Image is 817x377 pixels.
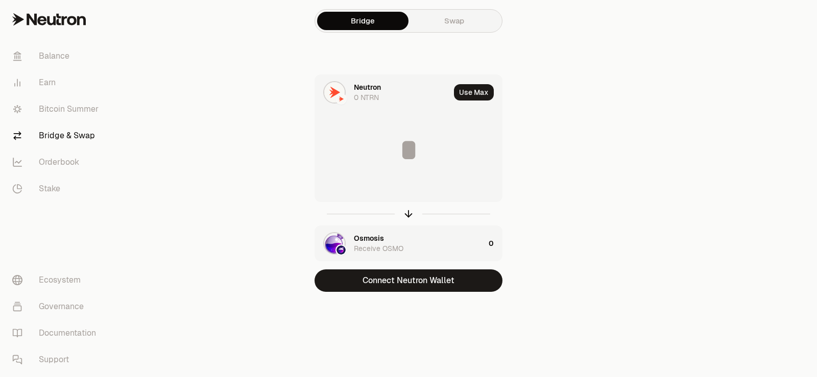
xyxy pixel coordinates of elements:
[315,226,502,261] button: OSMO LogoOsmosis LogoOsmosisReceive OSMO0
[4,175,110,202] a: Stake
[4,346,110,373] a: Support
[454,84,494,100] button: Use Max
[337,245,346,255] img: Osmosis Logo
[324,233,345,254] img: OSMO Logo
[354,233,384,243] div: Osmosis
[408,12,500,30] a: Swap
[4,43,110,69] a: Balance
[317,12,408,30] a: Bridge
[315,226,485,261] div: OSMO LogoOsmosis LogoOsmosisReceive OSMO
[315,75,450,110] div: NTRN LogoNeutron LogoNeutron0 NTRN
[4,96,110,122] a: Bitcoin Summer
[354,82,381,92] div: Neutron
[4,267,110,293] a: Ecosystem
[4,122,110,149] a: Bridge & Swap
[354,243,403,254] div: Receive OSMO
[324,82,345,103] img: NTRN Logo
[354,92,379,103] div: 0 NTRN
[4,293,110,320] a: Governance
[337,94,346,104] img: Neutron Logo
[4,149,110,175] a: Orderbook
[4,69,110,96] a: Earn
[315,269,502,292] button: Connect Neutron Wallet
[489,226,502,261] div: 0
[4,320,110,346] a: Documentation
